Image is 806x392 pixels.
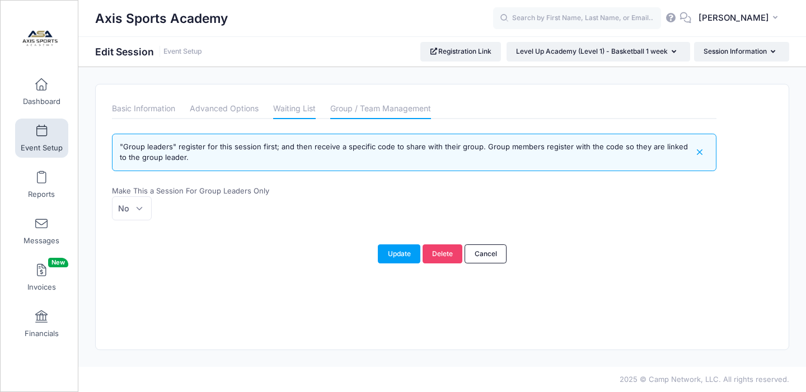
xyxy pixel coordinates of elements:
img: Axis Sports Academy [19,17,61,59]
a: Reports [15,165,68,204]
span: [PERSON_NAME] [699,12,769,24]
span: Event Setup [21,143,63,153]
span: New [48,258,68,267]
button: [PERSON_NAME] [691,6,789,31]
button: Level Up Academy (Level 1) - Basketball 1 week [507,42,690,61]
span: Reports [28,190,55,199]
h1: Axis Sports Academy [95,6,228,31]
a: Event Setup [15,119,68,158]
span: Invoices [27,282,56,292]
a: Advanced Options [190,99,259,119]
span: Level Up Academy (Level 1) - Basketball 1 week [516,47,668,55]
a: Delete [423,244,463,263]
h1: Edit Session [95,46,202,58]
label: Make This a Session For Group Leaders Only [112,186,414,197]
span: Dashboard [23,97,60,106]
button: Update [378,244,420,263]
a: Cancel [465,244,507,263]
span: Messages [24,236,59,245]
div: "Group leaders" register for this session first; and then receive a specific code to share with t... [120,141,691,163]
a: Event Setup [163,48,202,56]
span: No [112,196,152,220]
a: Basic Information [112,99,175,119]
a: Waiting List [273,99,316,119]
input: Search by First Name, Last Name, or Email... [493,7,661,30]
span: No [118,202,129,214]
a: InvoicesNew [15,258,68,297]
span: Financials [25,329,59,338]
a: Messages [15,211,68,251]
a: Group / Team Management [330,99,431,119]
a: Dashboard [15,72,68,111]
span: 2025 © Camp Network, LLC. All rights reserved. [620,375,789,384]
a: Financials [15,304,68,343]
button: Session Information [694,42,789,61]
a: Axis Sports Academy [1,12,79,65]
a: Registration Link [420,42,502,61]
